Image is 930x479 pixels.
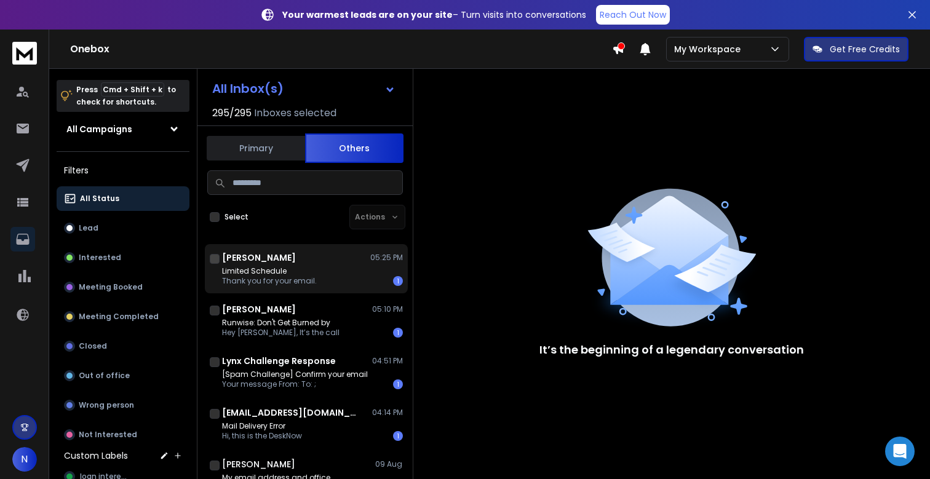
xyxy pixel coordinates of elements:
[885,437,915,466] div: Open Intercom Messenger
[600,9,666,21] p: Reach Out Now
[64,449,128,462] h3: Custom Labels
[57,393,189,418] button: Wrong person
[225,212,248,222] label: Select
[372,356,403,366] p: 04:51 PM
[79,400,134,410] p: Wrong person
[282,9,586,21] p: – Turn visits into conversations
[57,186,189,211] button: All Status
[222,251,296,264] h1: [PERSON_NAME]
[12,42,37,65] img: logo
[393,431,403,441] div: 1
[57,334,189,358] button: Closed
[372,304,403,314] p: 05:10 PM
[372,408,403,418] p: 04:14 PM
[57,363,189,388] button: Out of office
[254,106,336,121] h3: Inboxes selected
[57,422,189,447] button: Not Interested
[79,282,143,292] p: Meeting Booked
[79,430,137,440] p: Not Interested
[222,458,295,470] h1: [PERSON_NAME]
[57,245,189,270] button: Interested
[305,133,403,163] button: Others
[212,82,284,95] h1: All Inbox(s)
[222,379,368,389] p: Your message From: To: ;
[674,43,745,55] p: My Workspace
[222,406,357,419] h1: [EMAIL_ADDRESS][DOMAIN_NAME]
[12,447,37,472] button: N
[57,275,189,299] button: Meeting Booked
[393,328,403,338] div: 1
[830,43,900,55] p: Get Free Credits
[596,5,670,25] a: Reach Out Now
[370,253,403,263] p: 05:25 PM
[207,135,305,162] button: Primary
[375,459,403,469] p: 09 Aug
[79,341,107,351] p: Closed
[393,379,403,389] div: 1
[804,37,908,61] button: Get Free Credits
[66,123,132,135] h1: All Campaigns
[393,276,403,286] div: 1
[76,84,176,108] p: Press to check for shortcuts.
[57,216,189,240] button: Lead
[57,162,189,179] h3: Filters
[222,328,340,338] p: Hey [PERSON_NAME], It’s the call
[79,223,98,233] p: Lead
[222,370,368,379] p: [Spam Challenge] Confirm your email
[222,431,302,441] p: Hi, this is the DeskNow
[70,42,612,57] h1: Onebox
[222,355,336,367] h1: Lynx Challenge Response
[212,106,252,121] span: 295 / 295
[222,266,317,276] p: Limited Schedule
[539,341,804,358] p: It’s the beginning of a legendary conversation
[79,371,130,381] p: Out of office
[57,117,189,141] button: All Campaigns
[282,9,453,21] strong: Your warmest leads are on your site
[79,253,121,263] p: Interested
[101,82,164,97] span: Cmd + Shift + k
[222,421,302,431] p: Mail Delivery Error
[79,312,159,322] p: Meeting Completed
[222,303,296,315] h1: [PERSON_NAME]
[80,194,119,204] p: All Status
[202,76,405,101] button: All Inbox(s)
[222,318,340,328] p: Runwise: Don't Get Burned by
[222,276,317,286] p: Thank you for your email.
[57,304,189,329] button: Meeting Completed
